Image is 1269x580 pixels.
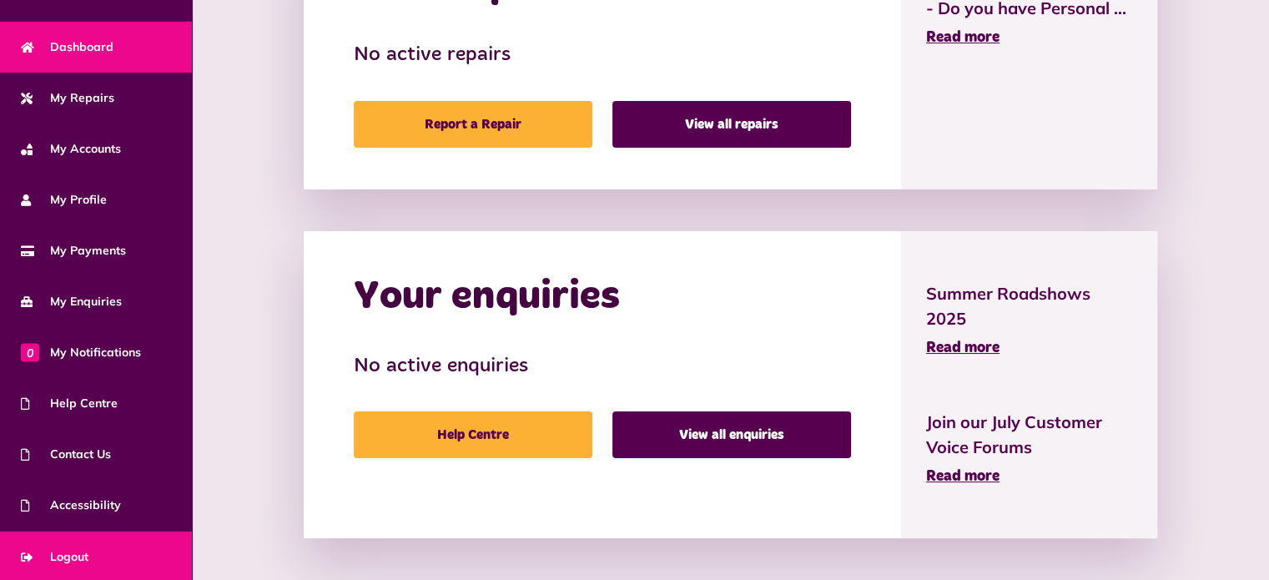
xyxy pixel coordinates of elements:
a: Summer Roadshows 2025 Read more [926,281,1132,360]
a: Report a Repair [354,101,592,148]
span: 0 [21,343,39,361]
span: Accessibility [21,497,121,514]
span: Read more [926,30,1000,45]
a: Join our July Customer Voice Forums Read more [926,410,1132,488]
span: My Accounts [21,140,121,158]
h3: No active enquiries [354,355,851,379]
a: Help Centre [354,411,592,458]
span: Summer Roadshows 2025 [926,281,1132,331]
span: My Notifications [21,344,141,361]
h2: Your enquiries [354,273,620,321]
h3: No active repairs [354,43,851,68]
span: Dashboard [21,38,113,56]
span: Read more [926,340,1000,356]
span: My Payments [21,242,126,260]
span: My Repairs [21,89,114,107]
span: Join our July Customer Voice Forums [926,410,1132,460]
span: Contact Us [21,446,111,463]
span: My Enquiries [21,293,122,310]
a: View all enquiries [612,411,851,458]
span: Read more [926,469,1000,484]
span: Help Centre [21,395,118,412]
span: My Profile [21,191,107,209]
span: Logout [21,548,88,566]
a: View all repairs [612,101,851,148]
